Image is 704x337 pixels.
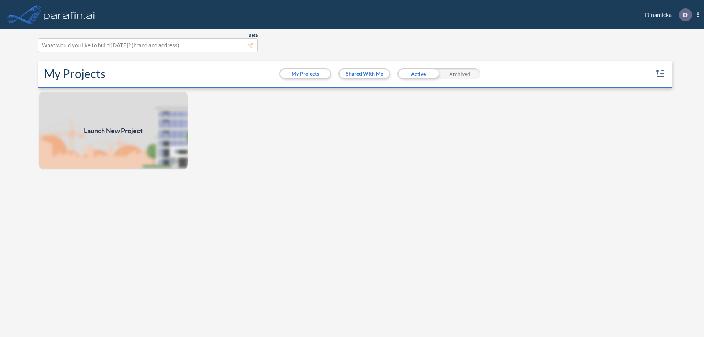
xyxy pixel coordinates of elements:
[38,91,188,170] img: add
[280,69,330,78] button: My Projects
[654,68,666,80] button: sort
[249,32,258,38] span: Beta
[397,68,439,79] div: Active
[439,68,480,79] div: Archived
[683,11,687,18] p: D
[84,126,143,136] span: Launch New Project
[634,8,698,21] div: Dinamicka
[38,91,188,170] a: Launch New Project
[42,7,96,22] img: logo
[340,69,389,78] button: Shared With Me
[44,67,106,81] h2: My Projects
